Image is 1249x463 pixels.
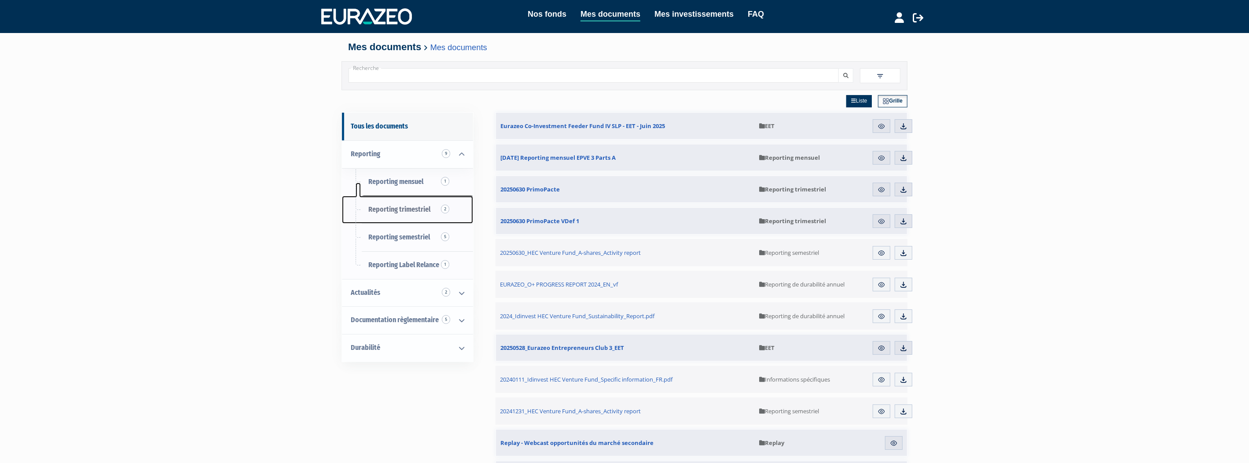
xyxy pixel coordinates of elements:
[760,312,845,320] span: Reporting de durabilité annuel
[500,407,641,415] span: 20241231_HEC Venture Fund_A-shares_Activity report
[349,68,839,83] input: Recherche
[759,154,820,162] span: Reporting mensuel
[368,233,430,241] span: Reporting semestriel
[890,439,898,447] img: eye.svg
[900,408,907,415] img: download.svg
[500,375,672,383] span: 20240111_Idinvest HEC Venture Fund_Specific information_FR.pdf
[878,186,885,194] img: eye.svg
[500,280,618,288] span: EURAZEO_O+ PROGRESS REPORT 2024_EN_vf
[500,185,560,193] span: 20250630 PrimoPacte
[878,217,885,225] img: eye.svg
[900,312,907,320] img: download.svg
[878,281,885,289] img: eye.svg
[759,344,775,352] span: EET
[759,217,826,225] span: Reporting trimestriel
[496,397,755,425] a: 20241231_HEC Venture Fund_A-shares_Activity report
[441,177,449,186] span: 1
[496,176,755,202] a: 20250630 PrimoPacte
[878,154,885,162] img: eye.svg
[442,315,450,324] span: 5
[348,42,901,52] h4: Mes documents
[883,98,889,104] img: grid.svg
[900,344,907,352] img: download.svg
[342,140,473,168] a: Reporting 9
[500,312,654,320] span: 2024_Idinvest HEC Venture Fund_Sustainability_Report.pdf
[496,430,755,456] a: Replay - Webcast opportunités du marché secondaire
[500,217,579,225] span: 20250630 PrimoPacte VDef 1
[846,95,872,107] a: Liste
[900,186,907,194] img: download.svg
[351,150,380,158] span: Reporting
[368,205,430,213] span: Reporting trimestriel
[342,279,473,307] a: Actualités 2
[878,376,885,384] img: eye.svg
[342,113,473,140] a: Tous les documents
[342,334,473,362] a: Durabilité
[759,185,826,193] span: Reporting trimestriel
[342,306,473,334] a: Documentation règlementaire 5
[342,251,473,279] a: Reporting Label Relance1
[342,196,473,224] a: Reporting trimestriel2
[342,168,473,196] a: Reporting mensuel1
[496,366,755,393] a: 20240111_Idinvest HEC Venture Fund_Specific information_FR.pdf
[878,312,885,320] img: eye.svg
[496,144,755,171] a: [DATE] Reporting mensuel EPVE 3 Parts A
[759,439,784,447] span: Replay
[442,288,450,297] span: 2
[342,224,473,251] a: Reporting semestriel5
[878,122,885,130] img: eye.svg
[500,154,616,162] span: [DATE] Reporting mensuel EPVE 3 Parts A
[500,344,624,352] span: 20250528_Eurazeo Entrepreneurs Club 3_EET
[496,334,755,361] a: 20250528_Eurazeo Entrepreneurs Club 3_EET
[321,8,412,24] img: 1732889491-logotype_eurazeo_blanc_rvb.png
[900,154,907,162] img: download.svg
[496,208,755,234] a: 20250630 PrimoPacte VDef 1
[760,280,845,288] span: Reporting de durabilité annuel
[878,344,885,352] img: eye.svg
[748,8,764,20] a: FAQ
[496,271,755,298] a: EURAZEO_O+ PROGRESS REPORT 2024_EN_vf
[760,375,830,383] span: Informations spécifiques
[496,113,755,139] a: Eurazeo Co-Investment Feeder Fund IV SLP - EET - Juin 2025
[900,122,907,130] img: download.svg
[496,302,755,330] a: 2024_Idinvest HEC Venture Fund_Sustainability_Report.pdf
[900,249,907,257] img: download.svg
[900,376,907,384] img: download.svg
[441,232,449,241] span: 5
[500,249,641,257] span: 20250630_HEC Venture Fund_A-shares_Activity report
[351,343,380,352] span: Durabilité
[500,439,654,447] span: Replay - Webcast opportunités du marché secondaire
[528,8,566,20] a: Nos fonds
[368,261,439,269] span: Reporting Label Relance
[654,8,734,20] a: Mes investissements
[351,316,439,324] span: Documentation règlementaire
[441,205,449,213] span: 2
[500,122,665,130] span: Eurazeo Co-Investment Feeder Fund IV SLP - EET - Juin 2025
[878,95,907,107] a: Grille
[759,122,775,130] span: EET
[900,281,907,289] img: download.svg
[351,288,380,297] span: Actualités
[760,407,819,415] span: Reporting semestriel
[876,72,884,80] img: filter.svg
[878,249,885,257] img: eye.svg
[900,217,907,225] img: download.svg
[442,149,450,158] span: 9
[496,239,755,266] a: 20250630_HEC Venture Fund_A-shares_Activity report
[441,260,449,269] span: 1
[878,408,885,415] img: eye.svg
[580,8,640,22] a: Mes documents
[430,43,487,52] a: Mes documents
[760,249,819,257] span: Reporting semestriel
[368,177,423,186] span: Reporting mensuel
